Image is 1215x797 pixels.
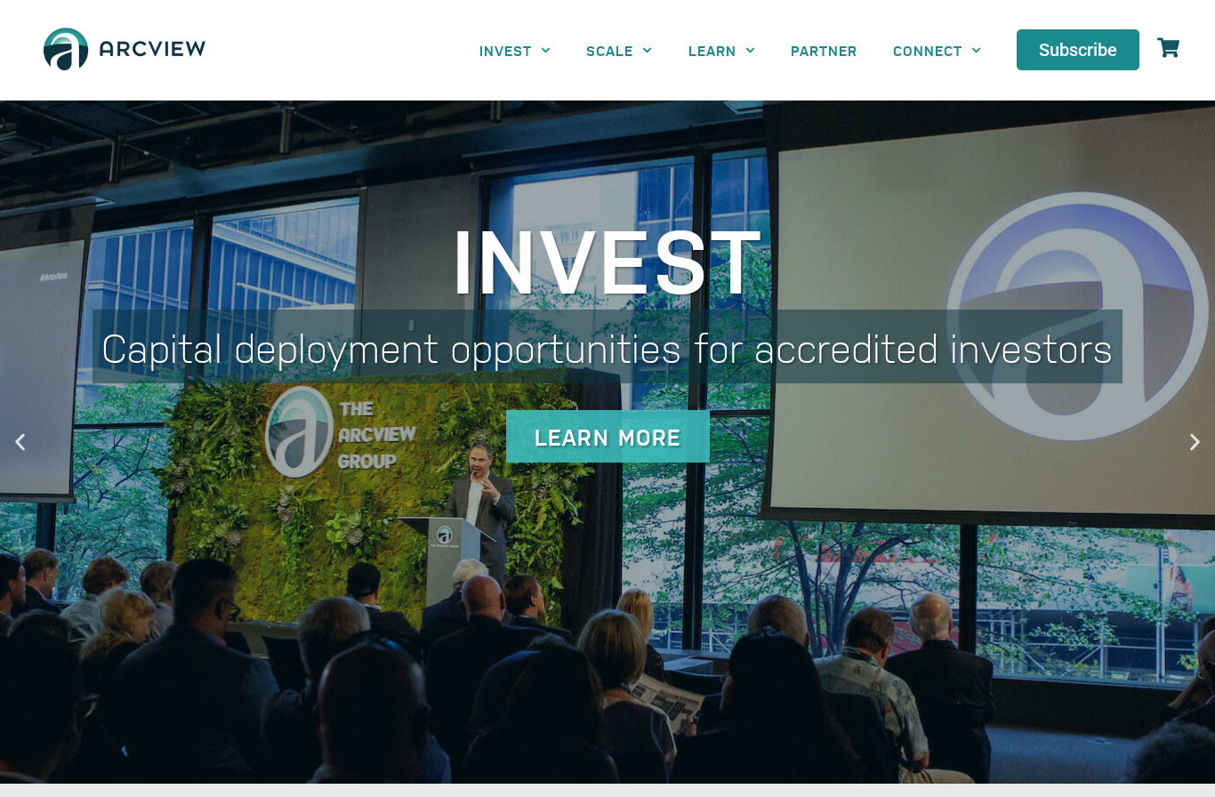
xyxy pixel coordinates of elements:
[671,30,773,70] a: LEARN
[36,18,213,83] img: The Arcview Group
[568,30,670,70] a: SCALE
[9,431,31,453] div: Previous slide
[1039,41,1117,59] span: Subscribe
[93,310,1122,383] div: Capital deployment opportunities for accredited investors
[875,30,999,70] a: CONNECT
[93,212,1122,301] div: Invest
[773,30,875,70] a: PARTNER
[1184,431,1206,453] div: Next slide
[1017,29,1139,70] a: Subscribe
[462,30,568,70] a: INVEST
[462,30,999,70] nav: Menu
[506,410,710,463] div: Learn More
